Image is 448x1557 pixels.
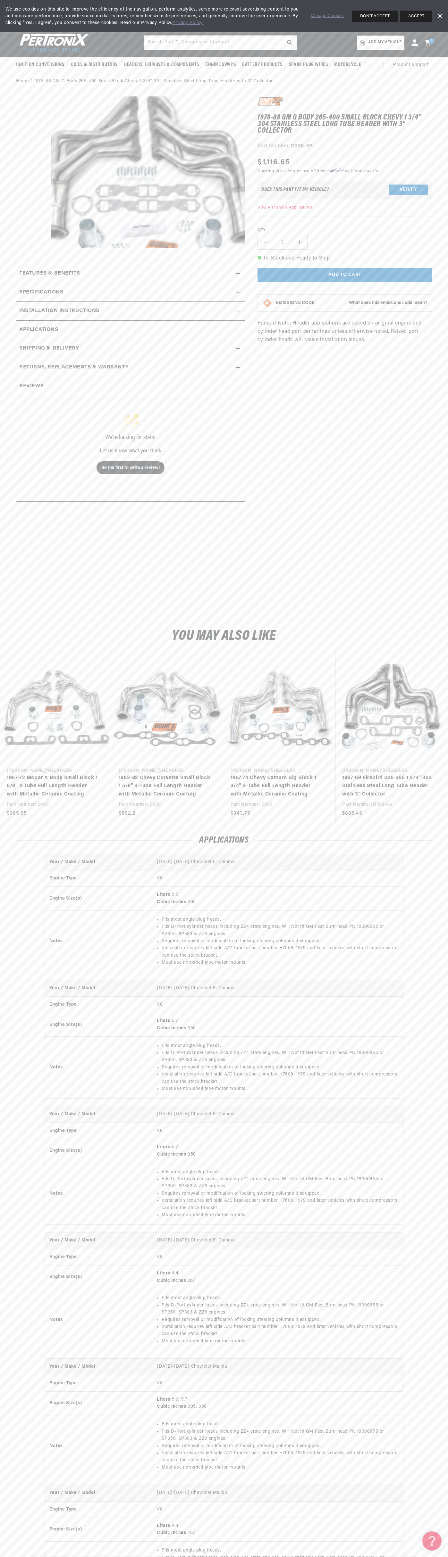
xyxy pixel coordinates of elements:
[157,1026,188,1031] strong: Cubic Inches:
[34,78,273,85] a: 1978-88 GM G Body 265-400 Small Block Chevy 1 3/4" 304 Stainless Steel Long Tube Header with 3" C...
[45,1123,152,1139] th: Engine Type
[157,1523,172,1528] strong: Liters:
[331,57,364,72] summary: Motorcycle
[152,996,403,1013] td: V8
[16,57,68,72] summary: Ignition Conversions
[97,461,165,474] button: Be the first to write a review!
[45,1106,152,1123] th: Year / Make / Model
[45,1249,152,1265] th: Engine Type
[152,1139,403,1163] td: 5.7 350
[162,1338,399,1345] li: Must use non-shell type motor mounts.
[261,187,329,192] div: Does This part fit My vehicle?
[162,1450,399,1464] li: Installation requires left side A/C bracket part number H7608. 1979 and later vehicles with short...
[276,300,427,306] button: EMISSIONS CODEWhat does this emissions code mean?
[16,31,90,54] img: Pertronix
[152,1232,403,1249] td: [DATE]-[DATE] Chevrolet El Camino
[157,1152,188,1157] strong: Cubic Inches:
[152,980,403,997] td: [DATE]-[DATE] Chevrolet El Camino
[7,774,99,799] a: 1967-72 Mopar A Body Small Block 1 5/8" 4-Tube Full Length Header with Metallic Ceramic Coating
[152,1249,403,1265] td: V8
[162,1212,399,1219] li: Must use non-shell type motor mounts.
[45,1163,152,1224] th: Notes
[45,1037,152,1098] th: Notes
[280,169,287,173] span: $70
[45,1359,152,1375] th: Year / Make / Model
[357,36,404,50] a: Add my vehicle
[258,157,290,168] span: $1,116.65
[202,57,239,72] summary: Engine Swaps
[389,185,428,195] button: Verify
[45,1013,152,1037] th: Engine Size(s)
[152,1265,403,1289] td: 4.4 267
[162,1176,399,1190] li: Fits D-Port cylinder heads including ZZ4 crate engines. Will Not fit GM Fast Burn head PN 1930095...
[262,298,273,308] img: Emissions code
[258,114,432,134] h1: 1978-88 GM G Body 265-400 Small Block Chevy 1 3/4" 304 Stainless Steel Long Tube Header with 3" C...
[16,264,245,283] summary: Features & Benefits
[152,1518,403,1541] td: 4.4 267
[119,774,211,799] a: 1963-82 Chevy Corvette Small Block 1 5/8" 4-Tube Full Length Header with Metallic Ceramic Coating
[152,1106,403,1123] td: [DATE]-[DATE] Chevrolet El Camino
[352,11,398,22] button: DON'T ACCEPT
[311,13,344,20] a: Manage Cookies
[289,62,328,68] span: Spark Plug Wires
[152,1123,403,1139] td: V8
[124,62,199,68] span: Headers, Exhausts & Components
[19,382,44,391] h2: Reviews
[45,1289,152,1350] th: Notes
[16,837,432,844] h2: Applications
[16,339,245,358] summary: Shipping & Delivery
[45,1392,152,1415] th: Engine Size(s)
[144,36,297,50] input: Search Part #, Category or Keyword
[258,268,432,282] button: Add to cart
[16,283,245,302] summary: Specifications
[45,1485,152,1501] th: Year / Make / Model
[157,1145,172,1149] strong: Liters:
[157,1271,172,1276] strong: Liters:
[16,62,64,68] span: Ignition Conversions
[45,1375,152,1391] th: Engine Type
[19,344,79,353] h2: Shipping & Delivery
[5,6,302,26] span: We use cookies on this site to improve the efficiency of the navigation, perform analytics, serve...
[342,774,435,799] a: 1967-69 Firebird 326-455 1 3/4" 304 Stainless Steel Long Tube Header with 3" Collector
[152,1013,403,1037] td: 5.7 350
[45,996,152,1013] th: Engine Type
[16,321,245,340] a: Applications
[162,916,399,923] li: Fits most angle plug heads.
[45,870,152,887] th: Engine Type
[276,301,315,305] strong: EMISSIONS CODE
[162,938,399,945] li: Requires removal or modification of locking steering columns if equipped.
[162,1547,399,1554] li: Fits most angle plug heads.
[157,900,188,904] strong: Cubic Inches:
[435,12,444,21] a: Dismiss Banner
[239,57,286,72] summary: Battery Products
[291,144,313,149] strong: D336-SS
[162,1316,399,1323] li: Requires removal or modification of locking steering columns if equipped.
[258,206,312,210] a: View All Vehicle Applications
[231,774,323,799] a: 1967-74 Chevy Camaro Big Block 1 3/4" 4-Tube Full Length Header with Metallic Ceramic Coating
[162,1323,399,1338] li: Installation requires left side A/C bracket part number H7608. 1979 and later vehicles with short...
[157,1278,188,1283] strong: Cubic Inches:
[19,395,241,497] div: customer reviews
[242,62,283,68] span: Battery Products
[157,1397,172,1402] strong: Liters:
[162,1071,399,1085] li: Installation requires left side A/C bracket part number H7608. 1979 and later vehicles with short...
[45,1232,152,1249] th: Year / Make / Model
[162,945,399,959] li: Installation requires left side A/C bracket part number H7608. 1979 and later vehicles with short...
[45,1415,152,1477] th: Notes
[162,1443,399,1450] li: Requires removal or modification of locking steering columns if equipped.
[162,1295,399,1302] li: Fits most angle plug heads.
[162,1421,399,1428] li: Fits most angle plug heads.
[258,254,432,263] p: In-Stock and Ready to Ship
[45,1518,152,1541] th: Engine Size(s)
[162,1302,399,1316] li: Fits D-Port cylinder heads including ZZ4 crate engines. Will Not fit GM Fast Burn head PN 1930095...
[45,854,152,870] th: Year / Make / Model
[30,434,231,441] div: We’re looking for stars!
[152,870,403,887] td: V8
[157,1530,188,1535] strong: Cubic Inches:
[16,78,432,85] nav: breadcrumbs
[162,1464,399,1471] li: Must use non-shell type motor mounts.
[45,910,152,972] th: Notes
[45,1501,152,1518] th: Engine Type
[334,62,361,68] span: Motorcycle
[16,630,432,642] h2: You may also like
